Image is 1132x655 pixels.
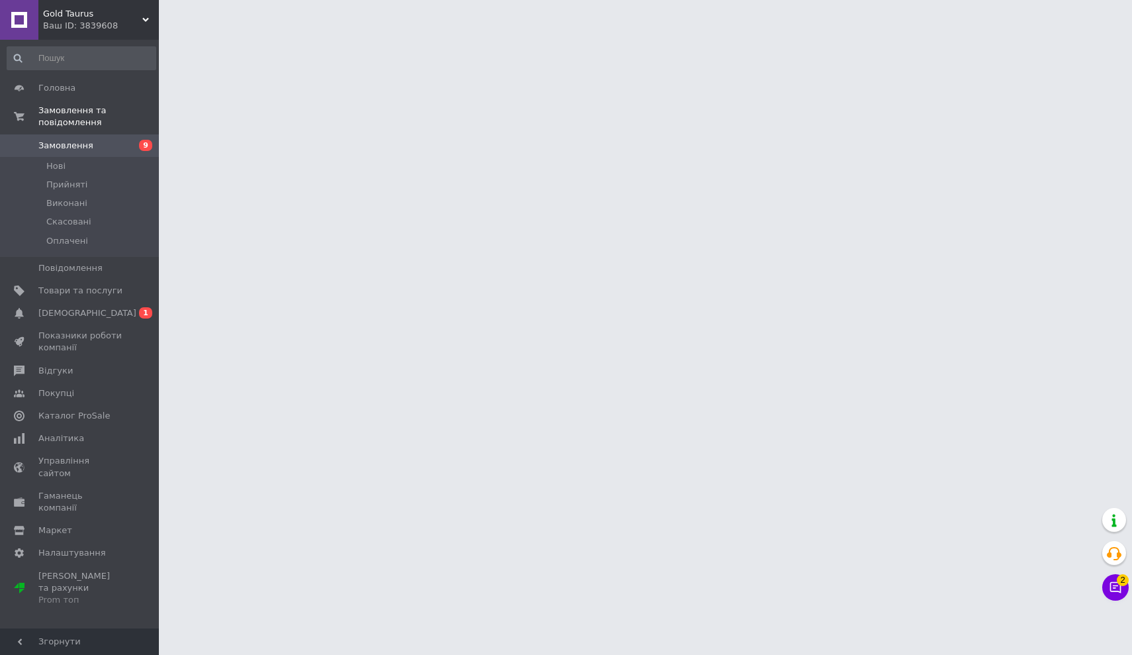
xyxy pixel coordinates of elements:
span: Скасовані [46,216,91,228]
button: Чат з покупцем2 [1102,574,1129,601]
span: Прийняті [46,179,87,191]
span: Гаманець компанії [38,490,122,514]
span: Аналітика [38,432,84,444]
span: Маркет [38,525,72,536]
span: Каталог ProSale [38,410,110,422]
span: [DEMOGRAPHIC_DATA] [38,307,136,319]
span: [PERSON_NAME] та рахунки [38,570,122,607]
span: Gold Taurus [43,8,142,20]
span: Повідомлення [38,262,103,274]
div: Ваш ID: 3839608 [43,20,159,32]
span: Показники роботи компанії [38,330,122,354]
span: Оплачені [46,235,88,247]
input: Пошук [7,46,156,70]
span: Відгуки [38,365,73,377]
div: Prom топ [38,594,122,606]
span: Нові [46,160,66,172]
span: Покупці [38,387,74,399]
span: Налаштування [38,547,106,559]
span: 2 [1117,574,1129,586]
span: Управління сайтом [38,455,122,479]
span: Головна [38,82,75,94]
span: Замовлення та повідомлення [38,105,159,128]
span: Замовлення [38,140,93,152]
span: 9 [139,140,152,151]
span: Виконані [46,197,87,209]
span: Товари та послуги [38,285,122,297]
span: 1 [139,307,152,319]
